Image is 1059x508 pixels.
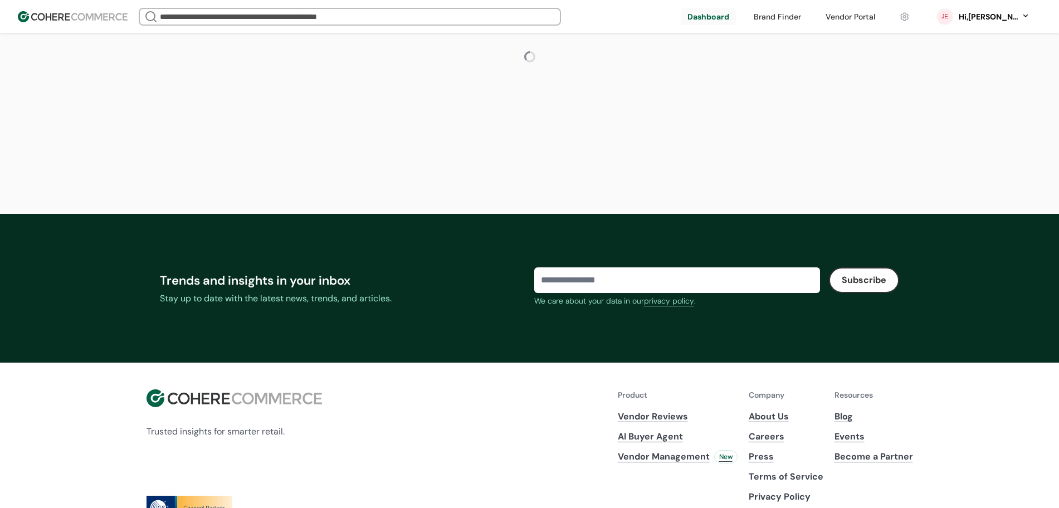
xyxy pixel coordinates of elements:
a: Careers [749,430,823,443]
a: Vendor ManagementNew [618,450,738,463]
p: Terms of Service [749,470,823,483]
img: Cohere Logo [147,389,322,407]
a: AI Buyer Agent [618,430,738,443]
p: Resources [834,389,913,401]
a: Press [749,450,823,463]
p: Product [618,389,738,401]
a: About Us [749,410,823,423]
p: Company [749,389,823,401]
div: New [714,450,738,463]
a: Blog [834,410,913,423]
p: Trusted insights for smarter retail. [147,425,322,438]
svg: 0 percent [936,8,953,25]
button: Subscribe [829,267,899,293]
div: Stay up to date with the latest news, trends, and articles. [160,292,525,305]
div: Hi, [PERSON_NAME] [958,11,1019,23]
div: Trends and insights in your inbox [160,271,525,290]
p: Privacy Policy [749,490,823,504]
span: We care about your data in our [534,296,644,306]
button: Hi,[PERSON_NAME] [958,11,1030,23]
a: Vendor Reviews [618,410,738,423]
img: Cohere Logo [18,11,128,22]
span: . [694,296,696,306]
span: Vendor Management [618,450,710,463]
a: Events [834,430,913,443]
a: Become a Partner [834,450,913,463]
a: privacy policy [644,295,694,307]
